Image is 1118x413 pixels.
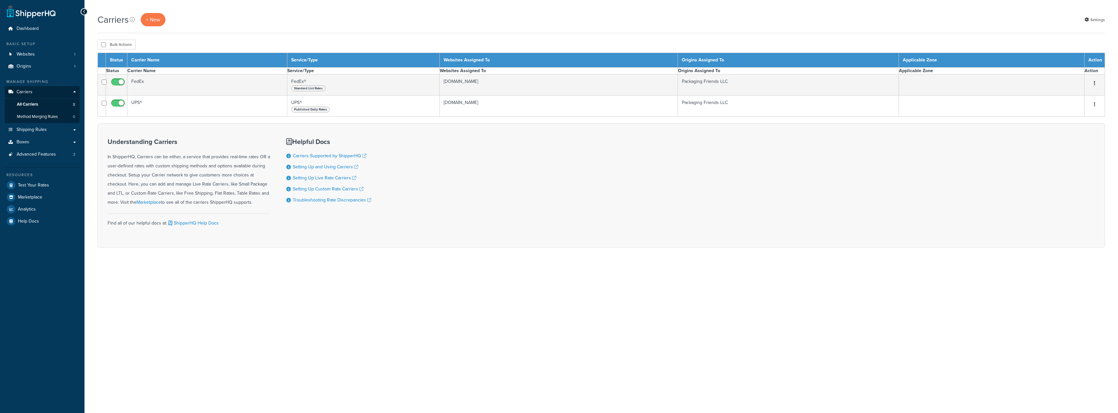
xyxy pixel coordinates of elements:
li: Carriers [5,86,80,123]
a: Setting Up Live Rate Carriers [293,174,356,181]
li: All Carriers [5,98,80,110]
span: Standard List Rates [291,85,326,91]
h3: Understanding Carriers [108,138,270,145]
span: Method Merging Rules [17,114,58,120]
div: Find all of our helpful docs at: [108,213,270,228]
td: Packaging Friends LLC [678,96,899,117]
th: Status [106,53,127,68]
a: Method Merging Rules 0 [5,111,80,123]
th: Action [1085,53,1105,68]
span: Boxes [17,139,29,145]
a: Test Your Rates [5,179,80,191]
span: Published Daily Rates [291,107,330,112]
th: Origins Assigned To [678,53,899,68]
button: Bulk Actions [97,40,136,49]
span: Carriers [17,89,32,95]
span: Analytics [18,207,36,212]
div: Manage Shipping [5,79,80,84]
a: Carriers [5,86,80,98]
a: Marketplace [136,199,161,206]
span: Help Docs [18,219,39,224]
a: Advanced Features 2 [5,148,80,161]
td: FedEx [127,74,287,96]
span: 2 [73,152,75,157]
th: Status [106,68,127,74]
a: Setting Up Custom Rate Carriers [293,186,363,192]
th: Origins Assigned To [678,68,899,74]
td: UPS® [127,96,287,117]
th: Service/Type [287,68,440,74]
a: Marketplace [5,191,80,203]
th: Websites Assigned To [440,53,678,68]
a: + New [141,13,165,26]
h1: Carriers [97,13,129,26]
th: Service/Type [287,53,440,68]
span: 1 [74,52,75,57]
th: Websites Assigned To [440,68,678,74]
a: Settings [1085,15,1105,24]
th: Applicable Zone [899,68,1085,74]
li: Method Merging Rules [5,111,80,123]
a: ShipperHQ Help Docs [167,220,219,226]
td: Packaging Friends LLC [678,74,899,96]
span: Websites [17,52,35,57]
h3: Helpful Docs [286,138,371,145]
td: [DOMAIN_NAME] [440,96,678,117]
th: Carrier Name [127,53,287,68]
li: Origins [5,60,80,72]
span: All Carriers [17,102,38,107]
a: Help Docs [5,215,80,227]
span: Test Your Rates [18,183,49,188]
a: Shipping Rules [5,124,80,136]
li: Advanced Features [5,148,80,161]
span: Marketplace [18,195,42,200]
a: Troubleshooting Rate Discrepancies [293,197,371,203]
a: Boxes [5,136,80,148]
a: Origins 1 [5,60,80,72]
th: Action [1085,68,1105,74]
td: FedEx® [287,74,440,96]
a: Analytics [5,203,80,215]
div: In ShipperHQ, Carriers can be either, a service that provides real-time rates OR a user-defined r... [108,138,270,207]
span: Shipping Rules [17,127,47,133]
span: 0 [73,114,75,120]
li: Websites [5,48,80,60]
td: [DOMAIN_NAME] [440,74,678,96]
div: Basic Setup [5,41,80,47]
span: Advanced Features [17,152,56,157]
a: ShipperHQ Home [7,5,56,18]
span: Origins [17,64,31,69]
span: 2 [73,102,75,107]
div: Resources [5,172,80,178]
th: Carrier Name [127,68,287,74]
a: Websites 1 [5,48,80,60]
a: Setting Up and Using Carriers [293,163,358,170]
td: UPS® [287,96,440,117]
th: Applicable Zone [899,53,1085,68]
span: Dashboard [17,26,39,32]
a: Dashboard [5,23,80,35]
a: Carriers Supported by ShipperHQ [293,152,366,159]
a: All Carriers 2 [5,98,80,110]
span: 1 [74,64,75,69]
